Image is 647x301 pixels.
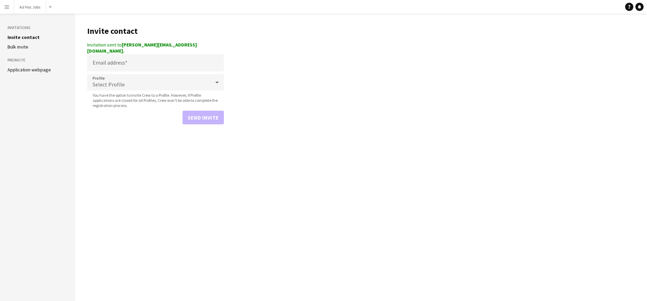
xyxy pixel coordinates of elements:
[8,25,68,31] h3: Invitations
[87,42,224,54] div: Invitation sent to
[8,44,28,50] a: Bulk invite
[8,67,51,73] a: Application webpage
[8,34,40,40] a: Invite contact
[8,57,68,63] h3: Promote
[93,81,125,88] span: Select Profile
[14,0,46,14] button: Ad Hoc Jobs
[87,42,197,54] strong: [PERSON_NAME][EMAIL_ADDRESS][DOMAIN_NAME].
[87,93,224,108] span: You have the option to invite Crew to a Profile. However, if Profile applications are closed for ...
[87,26,224,36] h1: Invite contact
